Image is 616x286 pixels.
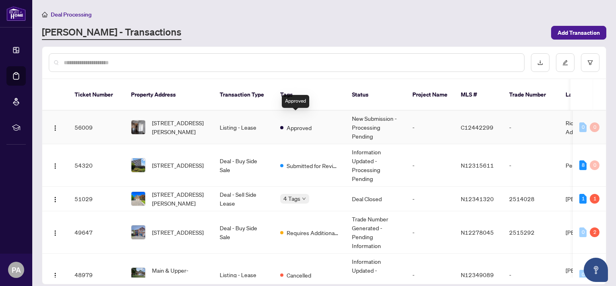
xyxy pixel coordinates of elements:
[52,272,58,279] img: Logo
[406,79,454,111] th: Project Name
[579,227,587,237] div: 0
[131,192,145,206] img: thumbnail-img
[556,53,574,72] button: edit
[581,53,599,72] button: filter
[406,144,454,187] td: -
[131,120,145,134] img: thumbnail-img
[531,53,549,72] button: download
[503,144,559,187] td: -
[461,195,494,202] span: N12341320
[131,225,145,239] img: thumbnail-img
[42,25,181,40] a: [PERSON_NAME] - Transactions
[287,228,339,237] span: Requires Additional Docs
[406,187,454,211] td: -
[503,187,559,211] td: 2514028
[68,144,125,187] td: 54320
[345,111,406,144] td: New Submission - Processing Pending
[213,144,274,187] td: Deal - Buy Side Sale
[345,79,406,111] th: Status
[152,266,207,284] span: Main & Upper-[STREET_ADDRESS]
[590,160,599,170] div: 0
[345,211,406,254] td: Trade Number Generated - Pending Information
[125,79,213,111] th: Property Address
[152,118,207,136] span: [STREET_ADDRESS][PERSON_NAME]
[131,268,145,282] img: thumbnail-img
[68,79,125,111] th: Ticket Number
[12,264,21,275] span: PA
[213,211,274,254] td: Deal - Buy Side Sale
[68,187,125,211] td: 51029
[51,11,92,18] span: Deal Processing
[461,162,494,169] span: N12315611
[42,12,48,17] span: home
[537,60,543,65] span: download
[68,111,125,144] td: 56009
[406,111,454,144] td: -
[345,144,406,187] td: Information Updated - Processing Pending
[461,271,494,278] span: N12349089
[587,60,593,65] span: filter
[52,230,58,236] img: Logo
[345,187,406,211] td: Deal Closed
[213,111,274,144] td: Listing - Lease
[503,111,559,144] td: -
[302,197,306,201] span: down
[558,26,600,39] span: Add Transaction
[49,268,62,281] button: Logo
[454,79,503,111] th: MLS #
[579,122,587,132] div: 0
[590,194,599,204] div: 1
[287,161,339,170] span: Submitted for Review
[579,160,587,170] div: 8
[503,211,559,254] td: 2515292
[461,229,494,236] span: N12278045
[52,163,58,169] img: Logo
[152,190,207,208] span: [STREET_ADDRESS][PERSON_NAME]
[152,228,204,237] span: [STREET_ADDRESS]
[68,211,125,254] td: 49647
[590,227,599,237] div: 2
[52,196,58,203] img: Logo
[287,123,312,132] span: Approved
[131,158,145,172] img: thumbnail-img
[6,6,26,21] img: logo
[213,187,274,211] td: Deal - Sell Side Lease
[503,79,559,111] th: Trade Number
[579,194,587,204] div: 1
[406,211,454,254] td: -
[52,125,58,131] img: Logo
[49,159,62,172] button: Logo
[274,79,345,111] th: Tags
[49,192,62,205] button: Logo
[584,258,608,282] button: Open asap
[283,194,300,203] span: 4 Tags
[49,121,62,134] button: Logo
[461,124,493,131] span: C12442299
[49,226,62,239] button: Logo
[551,26,606,40] button: Add Transaction
[579,270,587,280] div: 0
[152,161,204,170] span: [STREET_ADDRESS]
[213,79,274,111] th: Transaction Type
[282,95,309,108] div: Approved
[562,60,568,65] span: edit
[590,122,599,132] div: 0
[287,271,311,280] span: Cancelled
